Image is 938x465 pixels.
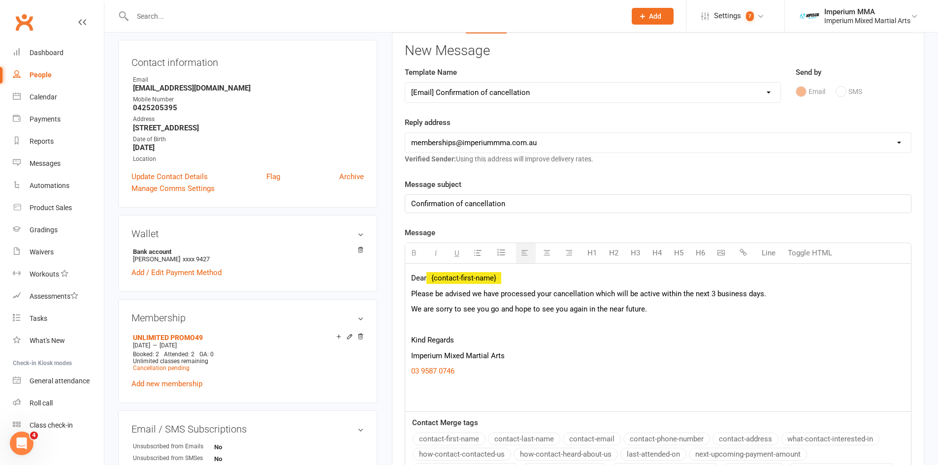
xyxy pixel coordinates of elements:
[488,433,560,445] button: contact-last-name
[800,6,819,26] img: thumb_image1639376871.png
[620,448,686,461] button: last-attended-on
[30,292,78,300] div: Assessments
[13,414,104,436] a: Class kiosk mode
[10,432,33,455] iframe: Intercom live chat
[13,64,104,86] a: People
[757,243,780,263] button: Line
[514,448,618,461] button: how-contact-heard-about-us
[129,9,619,23] input: Search...
[824,7,910,16] div: Imperium MMA
[13,153,104,175] a: Messages
[781,433,879,445] button: what-contact-interested-in
[133,95,364,104] div: Mobile Number
[30,182,69,189] div: Automations
[133,143,364,152] strong: [DATE]
[133,342,150,349] span: [DATE]
[131,312,364,323] h3: Membership
[30,270,59,278] div: Workouts
[30,248,54,256] div: Waivers
[691,243,710,263] button: H6
[469,243,489,263] button: Unordered List
[30,49,64,57] div: Dashboard
[30,226,58,234] div: Gradings
[491,244,514,262] button: Ordered List
[133,115,364,124] div: Address
[133,75,364,85] div: Email
[405,195,911,213] div: Confirmation of cancellation
[604,243,623,263] button: H2
[411,305,647,313] span: We are sorry to see you go and hope to see you again in the near future.
[405,66,457,78] label: Template Name
[214,443,271,451] strong: No
[133,84,364,93] strong: [EMAIL_ADDRESS][DOMAIN_NAME]
[560,243,580,263] button: Align text right
[411,289,766,298] span: Please be advised we have processed your cancellation which will be active within the next 3 busi...
[563,433,621,445] button: contact-email
[13,263,104,285] a: Workouts
[582,243,602,263] button: H1
[30,337,65,344] div: What's New
[133,103,364,112] strong: 0425205395
[669,243,688,263] button: H5
[649,12,661,20] span: Add
[13,219,104,241] a: Gradings
[796,66,821,78] label: Send by
[133,334,203,341] a: UNLIMITED PROMO49
[131,424,364,434] h3: Email / SMS Subscriptions
[13,42,104,64] a: Dashboard
[130,341,364,349] div: —
[131,228,364,239] h3: Wallet
[13,285,104,308] a: Assessments
[131,247,364,264] li: [PERSON_NAME]
[30,137,54,145] div: Reports
[13,197,104,219] a: Product Sales
[13,86,104,108] a: Calendar
[405,155,593,163] span: Using this address will improve delivery rates.
[199,351,214,358] span: GA: 0
[30,204,72,212] div: Product Sales
[133,358,208,365] span: Unlimited classes remaining
[413,448,511,461] button: how-contact-contacted-us
[12,10,36,34] a: Clubworx
[405,179,461,190] label: Message subject
[689,448,807,461] button: next-upcoming-payment-amount
[516,243,536,263] button: Align text left
[183,255,210,263] span: xxxx 9427
[427,243,447,263] button: Italic
[30,115,61,123] div: Payments
[133,365,190,372] a: Cancellation pending
[412,417,478,429] label: Contact Merge tags
[405,155,456,163] strong: Verified Sender:
[714,5,741,27] span: Settings
[30,93,57,101] div: Calendar
[405,117,451,128] label: Reply address
[13,108,104,130] a: Payments
[30,314,47,322] div: Tasks
[30,159,61,167] div: Messages
[131,267,222,279] a: Add / Edit Payment Method
[133,135,364,144] div: Date of Birth
[13,175,104,197] a: Automations
[133,351,159,358] span: Booked: 2
[712,433,778,445] button: contact-address
[131,379,202,388] a: Add new membership
[30,377,90,385] div: General attendance
[13,370,104,392] a: General attendance kiosk mode
[450,243,467,263] button: Underline
[133,454,214,463] div: Unsubscribed from SMSes
[632,8,674,25] button: Add
[339,171,364,183] a: Archive
[30,432,38,439] span: 4
[411,334,905,346] p: Kind Regards
[783,243,837,263] button: Toggle HTML
[13,130,104,153] a: Reports
[13,241,104,263] a: Waivers
[266,171,280,183] a: Flag
[413,433,485,445] button: contact-first-name
[131,53,364,68] h3: Contact information
[214,455,271,463] strong: No
[13,392,104,414] a: Roll call
[133,124,364,132] strong: [STREET_ADDRESS]
[13,308,104,330] a: Tasks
